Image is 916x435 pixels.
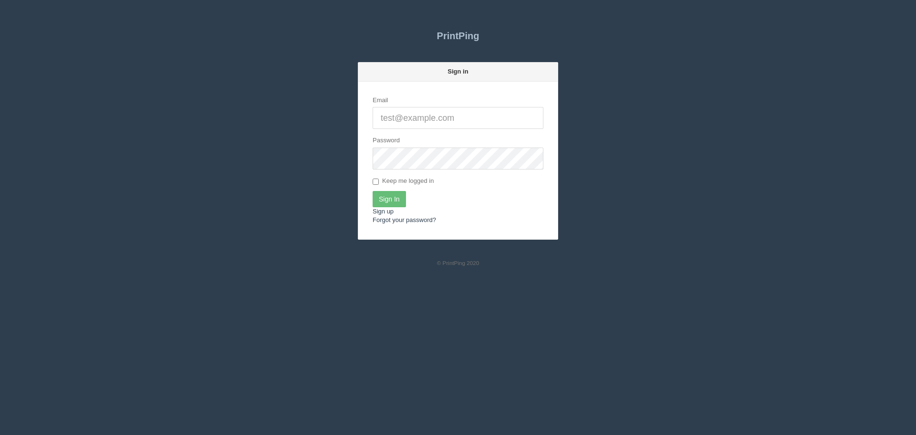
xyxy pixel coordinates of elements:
input: test@example.com [373,107,543,129]
a: Forgot your password? [373,216,436,223]
label: Email [373,96,388,105]
input: Sign In [373,191,406,207]
label: Password [373,136,400,145]
strong: Sign in [448,68,468,75]
input: Keep me logged in [373,179,379,185]
a: PrintPing [358,24,558,48]
label: Keep me logged in [373,177,434,186]
a: Sign up [373,208,394,215]
small: © PrintPing 2020 [437,260,479,266]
